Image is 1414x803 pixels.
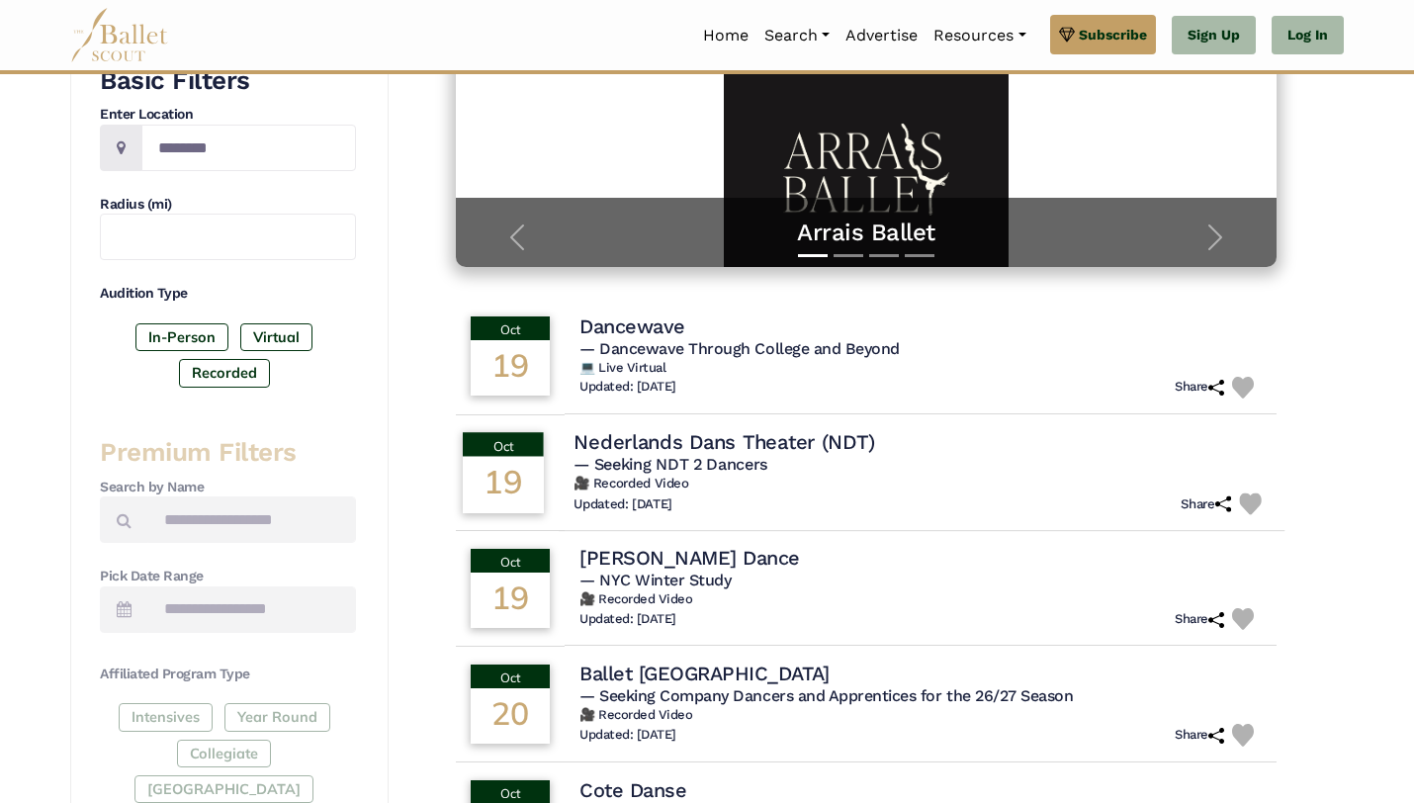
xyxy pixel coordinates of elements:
h6: 💻 Live Virtual [579,360,1262,377]
input: Search by names... [147,496,356,543]
h6: Updated: [DATE] [579,379,676,396]
h3: Premium Filters [100,436,356,470]
div: Oct [471,316,550,340]
a: Advertise [838,15,926,56]
h4: Radius (mi) [100,195,356,215]
button: Slide 1 [798,244,828,267]
h6: Updated: [DATE] [579,611,676,628]
div: 19 [471,340,550,396]
a: Log In [1272,16,1344,55]
div: 19 [471,573,550,628]
div: 19 [463,456,544,512]
span: — Dancewave Through College and Beyond [579,339,900,358]
h3: Basic Filters [100,64,356,98]
div: Oct [463,432,544,456]
h6: Updated: [DATE] [579,727,676,744]
h6: 🎥 Recorded Video [579,707,1262,724]
a: Subscribe [1050,15,1156,54]
a: Arrais Ballet [476,218,1257,248]
span: — Seeking Company Dancers and Apprentices for the 26/27 Season [579,686,1073,705]
h4: Audition Type [100,284,356,304]
h4: Nederlands Dans Theater (NDT) [574,428,874,455]
a: Sign Up [1172,16,1256,55]
div: Oct [471,665,550,688]
h4: Pick Date Range [100,567,356,586]
h4: Cote Danse [579,777,686,803]
label: Virtual [240,323,312,351]
a: Search [756,15,838,56]
h4: [PERSON_NAME] Dance [579,545,800,571]
a: Home [695,15,756,56]
h6: Share [1175,611,1224,628]
h4: Ballet [GEOGRAPHIC_DATA] [579,661,829,686]
img: gem.svg [1059,24,1075,45]
h6: Updated: [DATE] [574,495,672,512]
h6: 🎥 Recorded Video [574,476,1270,492]
h4: Dancewave [579,313,685,339]
button: Slide 2 [834,244,863,267]
h6: 🎥 Recorded Video [579,591,1262,608]
h4: Enter Location [100,105,356,125]
div: 20 [471,688,550,744]
h4: Search by Name [100,478,356,497]
h6: Share [1175,727,1224,744]
h6: Share [1182,495,1232,512]
button: Slide 4 [905,244,934,267]
h4: Affiliated Program Type [100,665,356,684]
span: — Seeking NDT 2 Dancers [574,455,767,474]
input: Location [141,125,356,171]
h6: Share [1175,379,1224,396]
button: Slide 3 [869,244,899,267]
span: Subscribe [1079,24,1147,45]
label: Recorded [179,359,270,387]
div: Oct [471,549,550,573]
span: — NYC Winter Study [579,571,731,589]
a: Resources [926,15,1033,56]
label: In-Person [135,323,228,351]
